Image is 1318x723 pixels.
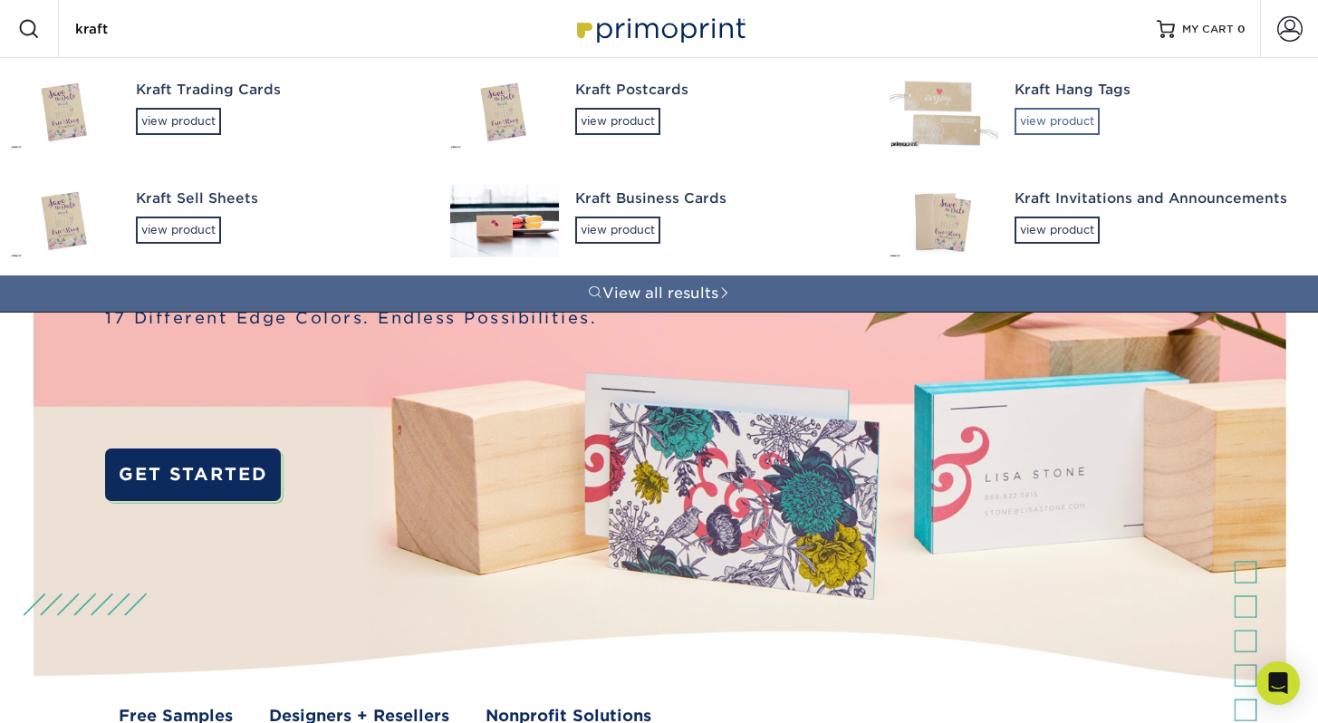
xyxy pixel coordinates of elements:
div: Kraft Sell Sheets [136,188,418,209]
img: Kraft Trading Cards [11,76,120,149]
img: Kraft Sell Sheets [11,185,120,257]
a: Kraft Invitations and Announcementsview product [879,167,1318,275]
div: view product [575,217,660,244]
div: view product [136,217,221,244]
div: Open Intercom Messenger [1256,661,1300,705]
div: view product [575,108,660,135]
div: Kraft Postcards [575,80,857,101]
img: Kraft Postcards [450,76,559,149]
a: Kraft Business Cardsview product [439,167,879,275]
div: Kraft Business Cards [575,188,857,209]
a: Kraft Postcardsview product [439,58,879,167]
span: 0 [1237,23,1246,35]
span: MY CART [1182,22,1234,37]
div: Kraft Hang Tags [1015,80,1296,101]
div: Kraft Invitations and Announcements [1015,188,1296,209]
img: Kraft Hang Tags [890,76,998,149]
img: Kraft Business Cards [450,185,559,257]
div: view product [1015,108,1100,135]
img: Kraft Invitations and Announcements [890,185,998,257]
a: GET STARTED [105,448,281,500]
a: Kraft Hang Tagsview product [879,58,1318,167]
div: view product [136,108,221,135]
div: Kraft Trading Cards [136,80,418,101]
span: 17 Different Edge Colors. Endless Possibilities. [105,306,597,330]
div: view product [1015,217,1100,244]
input: SEARCH PRODUCTS..... [73,18,250,40]
img: Primoprint [569,9,750,48]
